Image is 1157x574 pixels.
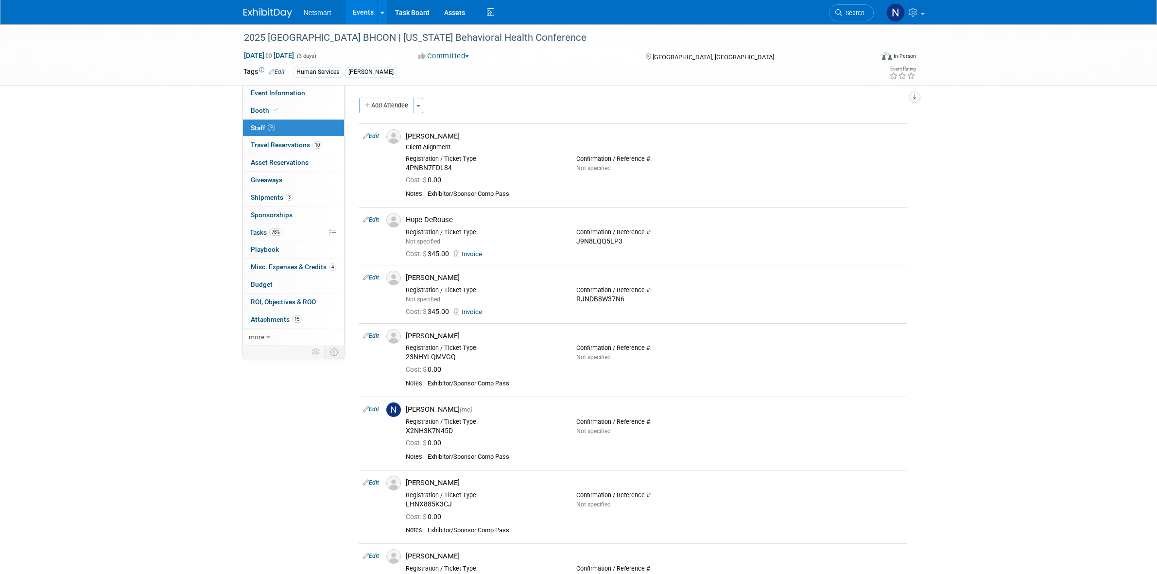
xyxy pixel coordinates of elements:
a: Edit [269,69,285,75]
a: Edit [363,216,379,223]
span: 9 [268,124,275,131]
div: Notes: [406,453,424,461]
span: Cost: $ [406,308,428,315]
div: In-Person [893,52,916,60]
img: Nina Finn [886,3,905,22]
div: Registration / Ticket Type: [406,155,562,163]
button: Committed [415,51,473,61]
span: Event Information [251,89,305,97]
span: Booth [251,106,280,114]
div: Confirmation / Reference #: [576,418,732,426]
a: Shipments3 [243,189,344,206]
span: Playbook [251,245,279,253]
span: Search [842,9,864,17]
span: Netsmart [304,9,331,17]
div: Exhibitor/Sponsor Comp Pass [428,380,903,388]
span: Giveaways [251,176,282,184]
span: [GEOGRAPHIC_DATA], [GEOGRAPHIC_DATA] [653,53,774,61]
span: Not specified [406,296,440,303]
a: Asset Reservations [243,154,344,171]
div: Event Format [816,51,916,65]
span: Not specified [576,354,611,361]
div: [PERSON_NAME] [406,478,903,487]
span: Cost: $ [406,250,428,258]
div: LHNX885K3CJ [406,500,562,509]
a: Travel Reservations10 [243,137,344,154]
span: Tasks [250,228,282,236]
span: Cost: $ [406,439,428,447]
a: ROI, Objectives & ROO [243,294,344,311]
span: more [249,333,264,341]
img: Format-Inperson.png [882,52,892,60]
i: Booth reservation complete [274,107,278,113]
a: Tasks78% [243,224,344,241]
div: Human Services [294,67,342,77]
div: Notes: [406,526,424,534]
img: N.jpg [386,402,401,417]
span: Not specified [576,501,611,508]
div: Confirmation / Reference #: [576,228,732,236]
a: Attachments15 [243,311,344,328]
span: ROI, Objectives & ROO [251,298,316,306]
div: Confirmation / Reference #: [576,155,732,163]
span: 10 [312,141,322,149]
span: 0.00 [406,365,445,373]
a: Event Information [243,85,344,102]
span: Not specified [576,165,611,172]
span: 0.00 [406,439,445,447]
a: Invoice [454,308,486,315]
span: Not specified [576,428,611,435]
a: Playbook [243,241,344,258]
a: more [243,329,344,346]
td: Toggle Event Tabs [324,346,344,358]
td: Personalize Event Tab Strip [308,346,325,358]
a: Budget [243,276,344,293]
div: [PERSON_NAME] [406,132,903,141]
div: [PERSON_NAME] [406,273,903,282]
div: Exhibitor/Sponsor Comp Pass [428,453,903,461]
div: Registration / Ticket Type: [406,286,562,294]
span: Budget [251,280,273,288]
a: Sponsorships [243,207,344,224]
span: 78% [269,228,282,236]
div: Registration / Ticket Type: [406,491,562,499]
div: Registration / Ticket Type: [406,418,562,426]
div: [PERSON_NAME] [345,67,397,77]
a: Search [829,4,874,21]
div: Confirmation / Reference #: [576,565,732,573]
div: [PERSON_NAME] [406,405,903,414]
div: [PERSON_NAME] [406,552,903,561]
span: [DATE] [DATE] [243,51,294,60]
div: X2NH3K7N45D [406,427,562,435]
div: Confirmation / Reference #: [576,286,732,294]
button: Add Attendee [359,98,414,113]
span: 3 [286,193,293,201]
span: Shipments [251,193,293,201]
span: Cost: $ [406,513,428,521]
a: Edit [363,479,379,486]
img: Associate-Profile-5.png [386,329,401,344]
span: Attachments [251,315,302,323]
span: (3 days) [296,53,316,59]
span: 345.00 [406,308,453,315]
a: Misc. Expenses & Credits4 [243,259,344,276]
div: Confirmation / Reference #: [576,491,732,499]
div: J9N8LQQ5LP3 [576,237,732,246]
div: Notes: [406,380,424,387]
div: Registration / Ticket Type: [406,344,562,352]
a: Edit [363,406,379,413]
span: 345.00 [406,250,453,258]
span: Misc. Expenses & Credits [251,263,336,271]
a: Edit [363,133,379,139]
div: Exhibitor/Sponsor Comp Pass [428,526,903,535]
div: Registration / Ticket Type: [406,565,562,573]
span: Cost: $ [406,176,428,184]
span: Sponsorships [251,211,293,219]
div: Confirmation / Reference #: [576,344,732,352]
span: 15 [292,315,302,323]
div: Notes: [406,190,424,198]
span: Travel Reservations [251,141,322,149]
div: Event Rating [889,67,915,71]
img: ExhibitDay [243,8,292,18]
img: Associate-Profile-5.png [386,476,401,490]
